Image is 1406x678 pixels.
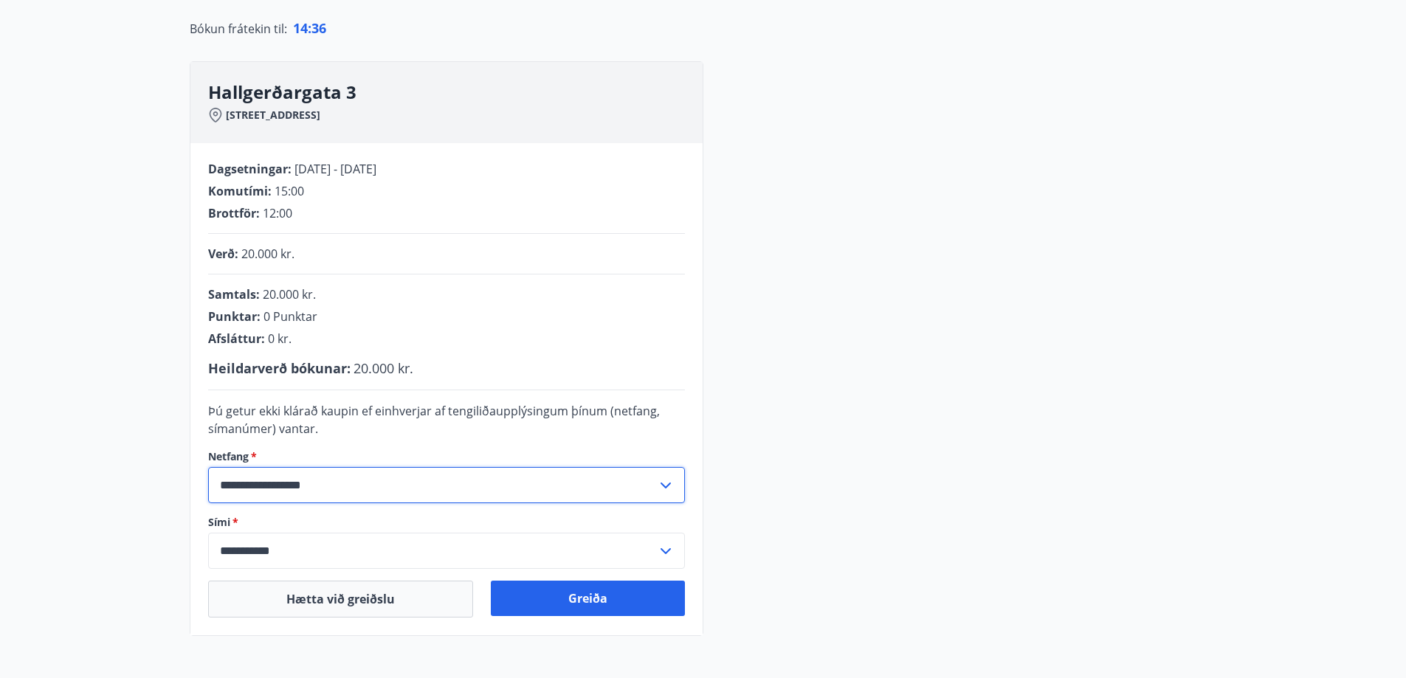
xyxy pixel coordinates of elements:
label: Sími [208,515,685,530]
span: 0 kr. [268,331,292,347]
span: Punktar : [208,308,261,325]
button: Greiða [491,581,685,616]
span: [DATE] - [DATE] [294,161,376,177]
span: Bókun frátekin til : [190,20,287,38]
span: Afsláttur : [208,331,265,347]
span: 36 [311,19,326,37]
span: Verð : [208,246,238,262]
span: Brottför : [208,205,260,221]
span: Dagsetningar : [208,161,292,177]
span: [STREET_ADDRESS] [226,108,320,122]
h3: Hallgerðargata 3 [208,80,703,105]
span: 20.000 kr. [241,246,294,262]
span: Þú getur ekki klárað kaupin ef einhverjar af tengiliðaupplýsingum þínum (netfang, símanúmer) vantar. [208,403,660,437]
span: 14 : [293,19,311,37]
span: 12:00 [263,205,292,221]
span: Heildarverð bókunar : [208,359,351,377]
label: Netfang [208,449,685,464]
span: Samtals : [208,286,260,302]
span: Komutími : [208,183,272,199]
span: 15:00 [275,183,304,199]
span: 20.000 kr. [263,286,316,302]
span: 0 Punktar [263,308,317,325]
span: 20.000 kr. [354,359,413,377]
button: Hætta við greiðslu [208,581,473,618]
